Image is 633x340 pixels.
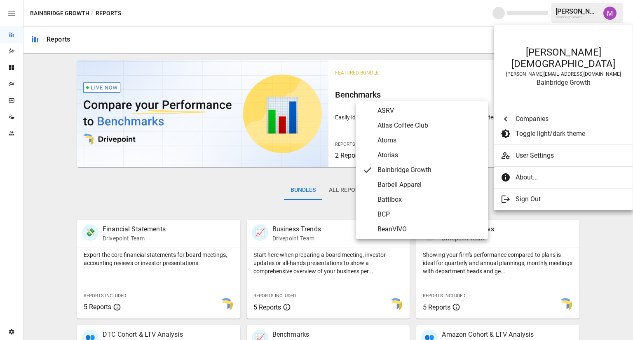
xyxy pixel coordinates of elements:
span: Sign Out [516,194,619,204]
div: [PERSON_NAME][DEMOGRAPHIC_DATA] [502,47,624,70]
span: BeanVIVO [377,224,481,234]
span: Atoms [377,135,481,145]
span: User Settings [516,151,626,161]
span: Companies [516,114,619,124]
span: BCP [377,210,481,219]
span: Battlbox [377,195,481,205]
div: [PERSON_NAME][EMAIL_ADDRESS][DOMAIN_NAME] [502,71,624,77]
span: Barbell Apparel [377,180,481,190]
span: ASRV [377,106,481,116]
span: Bainbridge Growth [377,165,481,175]
span: Atorias [377,150,481,160]
span: About... [516,172,619,182]
span: Atlas Coffee Club [377,121,481,130]
div: Bainbridge Growth [502,79,624,86]
span: Toggle light/dark theme [516,129,619,139]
